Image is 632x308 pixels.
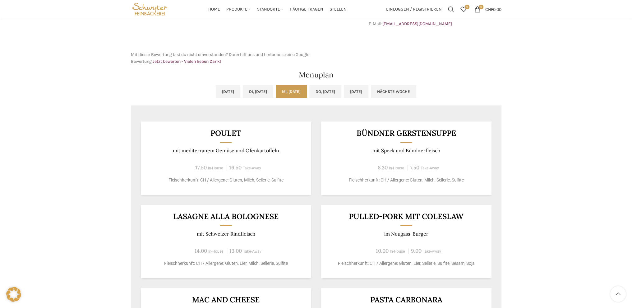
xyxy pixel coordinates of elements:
a: [DATE] [344,85,368,98]
h3: Pasta Carbonara [329,296,484,304]
span: In-House [208,166,223,170]
span: 0 [479,5,483,9]
span: Take-Away [421,166,439,170]
span: 14.00 [195,247,207,254]
span: 13.00 [229,247,242,254]
p: Mit dieser Bewertung bist du nicht einverstanden? Dann hilf uns und hinterlasse eine Google Bewer... [131,51,313,65]
span: Standorte [257,7,280,12]
h3: Poulet [148,129,303,137]
span: CHF [485,7,493,12]
span: Take-Away [243,166,261,170]
span: Take-Away [243,249,261,254]
p: mit mediterranem Gemüse und Ofenkartoffeln [148,148,303,154]
span: Einloggen / Registrieren [386,7,442,11]
span: 7.50 [410,164,419,171]
p: Fleischherkunft: CH / Allergene: Gluten, Eier, Sellerie, Sulfite, Sesam, Soja [329,260,484,267]
a: [DATE] [216,85,240,98]
span: 8.30 [378,164,388,171]
span: In-House [389,166,404,170]
p: Fleischherkunft: CH / Allergene: Gluten, Eier, Milch, Sellerie, Sulfite [148,260,303,267]
p: Fleischherkunft: CH / Allergene: Gluten, Milch, Sellerie, Sulfite [148,177,303,183]
a: Mi, [DATE] [276,85,307,98]
span: 10.00 [376,247,389,254]
p: mit Schweizer Rindfleisch [148,231,303,237]
a: Standorte [257,3,284,16]
a: [EMAIL_ADDRESS][DOMAIN_NAME] [382,21,452,26]
a: Stellen [330,3,347,16]
span: Stellen [330,7,347,12]
h3: Bündner Gerstensuppe [329,129,484,137]
span: Home [208,7,220,12]
a: Di, [DATE] [243,85,273,98]
a: 0 [457,3,470,16]
span: Häufige Fragen [290,7,323,12]
span: 0 [465,5,469,9]
span: 9.00 [411,247,422,254]
h3: Pulled-Pork mit Coleslaw [329,213,484,220]
a: Home [208,3,220,16]
a: Produkte [226,3,251,16]
span: In-House [208,249,224,254]
a: Jetzt bewerten - Vielen lieben Dank! [153,59,221,64]
a: Site logo [131,6,169,11]
span: In-House [390,249,405,254]
a: 0 CHF0.00 [471,3,505,16]
div: Main navigation [172,3,383,16]
h2: Menuplan [131,71,501,79]
p: Fleischherkunft: CH / Allergene: Gluten, Milch, Sellerie, Sulfite [329,177,484,183]
a: Häufige Fragen [290,3,323,16]
p: Telefon: E-Mail: [319,13,501,27]
a: Do, [DATE] [309,85,341,98]
div: Meine Wunschliste [457,3,470,16]
a: Einloggen / Registrieren [383,3,445,16]
span: 16.50 [229,164,242,171]
span: Take-Away [423,249,441,254]
span: Produkte [226,7,247,12]
h3: LASAGNE ALLA BOLOGNESE [148,213,303,220]
p: mit Speck und Bündnerfleisch [329,148,484,154]
a: Suchen [445,3,457,16]
p: im Neugass-Burger [329,231,484,237]
bdi: 0.00 [485,7,501,12]
a: Scroll to top button [610,286,626,302]
span: 17.50 [195,164,207,171]
a: Nächste Woche [371,85,416,98]
h3: Mac and Cheese [148,296,303,304]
